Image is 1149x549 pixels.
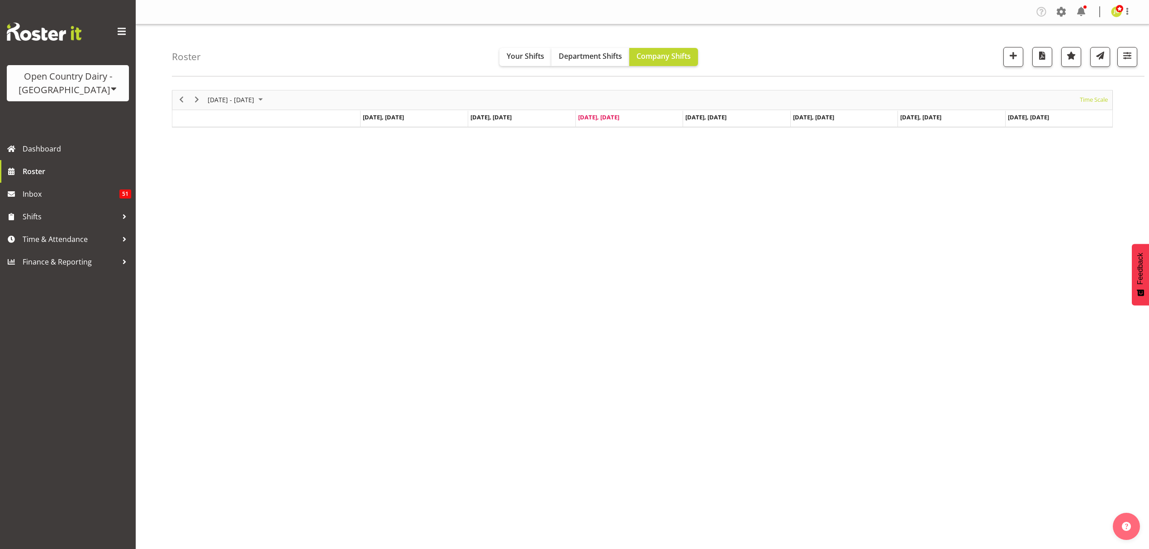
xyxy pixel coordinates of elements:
[1132,244,1149,305] button: Feedback - Show survey
[176,94,188,105] button: Previous
[1122,522,1131,531] img: help-xxl-2.png
[470,113,512,121] span: [DATE], [DATE]
[172,52,201,62] h4: Roster
[1008,113,1049,121] span: [DATE], [DATE]
[207,94,255,105] span: [DATE] - [DATE]
[23,210,118,223] span: Shifts
[1136,253,1144,284] span: Feedback
[23,142,131,156] span: Dashboard
[174,90,189,109] div: previous period
[23,165,131,178] span: Roster
[1032,47,1052,67] button: Download a PDF of the roster according to the set date range.
[1078,94,1110,105] button: Time Scale
[1117,47,1137,67] button: Filter Shifts
[119,189,131,199] span: 51
[636,51,691,61] span: Company Shifts
[793,113,834,121] span: [DATE], [DATE]
[16,70,120,97] div: Open Country Dairy - [GEOGRAPHIC_DATA]
[1061,47,1081,67] button: Highlight an important date within the roster.
[191,94,203,105] button: Next
[499,48,551,66] button: Your Shifts
[1090,47,1110,67] button: Send a list of all shifts for the selected filtered period to all rostered employees.
[206,94,267,105] button: October 2025
[23,232,118,246] span: Time & Attendance
[1111,6,1122,17] img: jessica-greenwood7429.jpg
[551,48,629,66] button: Department Shifts
[23,187,119,201] span: Inbox
[900,113,941,121] span: [DATE], [DATE]
[363,113,404,121] span: [DATE], [DATE]
[1079,94,1109,105] span: Time Scale
[189,90,204,109] div: next period
[629,48,698,66] button: Company Shifts
[578,113,619,121] span: [DATE], [DATE]
[507,51,544,61] span: Your Shifts
[7,23,81,41] img: Rosterit website logo
[172,90,1113,128] div: Timeline Week of October 1, 2025
[1003,47,1023,67] button: Add a new shift
[23,255,118,269] span: Finance & Reporting
[559,51,622,61] span: Department Shifts
[204,90,268,109] div: Sep 29 - Oct 05, 2025
[685,113,726,121] span: [DATE], [DATE]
